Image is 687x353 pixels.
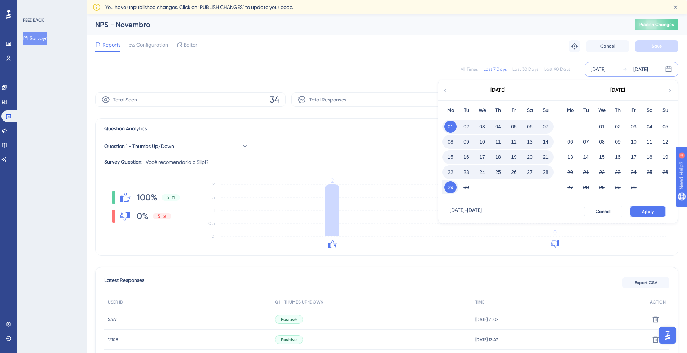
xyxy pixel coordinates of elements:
[104,139,248,153] button: Question 1 - Thumbs Up/Down
[104,158,143,166] div: Survey Question:
[580,151,592,163] button: 14
[475,299,484,305] span: TIME
[610,106,626,115] div: Th
[596,151,608,163] button: 15
[612,181,624,193] button: 30
[639,22,674,27] span: Publish Changes
[137,192,157,203] span: 100%
[633,65,648,74] div: [DATE]
[184,40,197,49] span: Editor
[281,317,297,322] span: Positive
[113,95,137,104] span: Total Seen
[23,17,44,23] div: FEEDBACK
[108,317,117,322] span: 5327
[564,166,576,178] button: 20
[476,151,488,163] button: 17
[643,136,656,148] button: 11
[580,181,592,193] button: 28
[281,337,297,343] span: Positive
[626,106,642,115] div: Fr
[105,3,293,12] span: You have unpublished changes. Click on ‘PUBLISH CHANGES’ to update your code.
[642,209,654,214] span: Apply
[584,206,622,217] button: Cancel
[652,43,662,49] span: Save
[104,125,147,133] span: Question Analytics
[210,195,215,200] tspan: 1.5
[650,299,666,305] span: ACTION
[444,181,457,193] button: 29
[643,121,656,133] button: 04
[50,4,52,9] div: 4
[208,221,215,226] tspan: 0.5
[476,166,488,178] button: 24
[610,86,625,95] div: [DATE]
[596,181,608,193] button: 29
[596,166,608,178] button: 22
[331,177,334,184] tspan: 2
[596,136,608,148] button: 08
[612,136,624,148] button: 09
[627,136,640,148] button: 10
[444,136,457,148] button: 08
[524,121,536,133] button: 06
[212,234,215,239] tspan: 0
[659,121,671,133] button: 05
[108,337,118,343] span: 12108
[212,182,215,187] tspan: 2
[137,210,149,222] span: 0%
[642,106,657,115] div: Sa
[591,65,605,74] div: [DATE]
[600,43,615,49] span: Cancel
[580,136,592,148] button: 07
[564,151,576,163] button: 13
[444,151,457,163] button: 15
[524,136,536,148] button: 13
[524,151,536,163] button: 20
[564,136,576,148] button: 06
[524,166,536,178] button: 27
[475,317,498,322] span: [DATE] 21:02
[635,40,678,52] button: Save
[612,151,624,163] button: 16
[474,106,490,115] div: We
[506,106,522,115] div: Fr
[490,86,505,95] div: [DATE]
[580,166,592,178] button: 21
[508,151,520,163] button: 19
[594,106,610,115] div: We
[622,277,669,288] button: Export CSV
[540,121,552,133] button: 07
[627,151,640,163] button: 17
[23,32,47,45] button: Surveys
[540,151,552,163] button: 21
[102,40,120,49] span: Reports
[627,166,640,178] button: 24
[508,136,520,148] button: 12
[596,121,608,133] button: 01
[490,106,506,115] div: Th
[643,166,656,178] button: 25
[659,166,671,178] button: 26
[627,121,640,133] button: 03
[309,95,346,104] span: Total Responses
[659,151,671,163] button: 19
[108,299,123,305] span: USER ID
[635,280,657,286] span: Export CSV
[522,106,538,115] div: Sa
[492,166,504,178] button: 25
[492,136,504,148] button: 11
[104,276,144,289] span: Latest Responses
[578,106,594,115] div: Tu
[492,121,504,133] button: 04
[484,66,507,72] div: Last 7 Days
[508,121,520,133] button: 05
[444,166,457,178] button: 22
[492,151,504,163] button: 18
[627,181,640,193] button: 31
[657,324,678,346] iframe: UserGuiding AI Assistant Launcher
[540,136,552,148] button: 14
[540,166,552,178] button: 28
[538,106,554,115] div: Su
[460,181,472,193] button: 30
